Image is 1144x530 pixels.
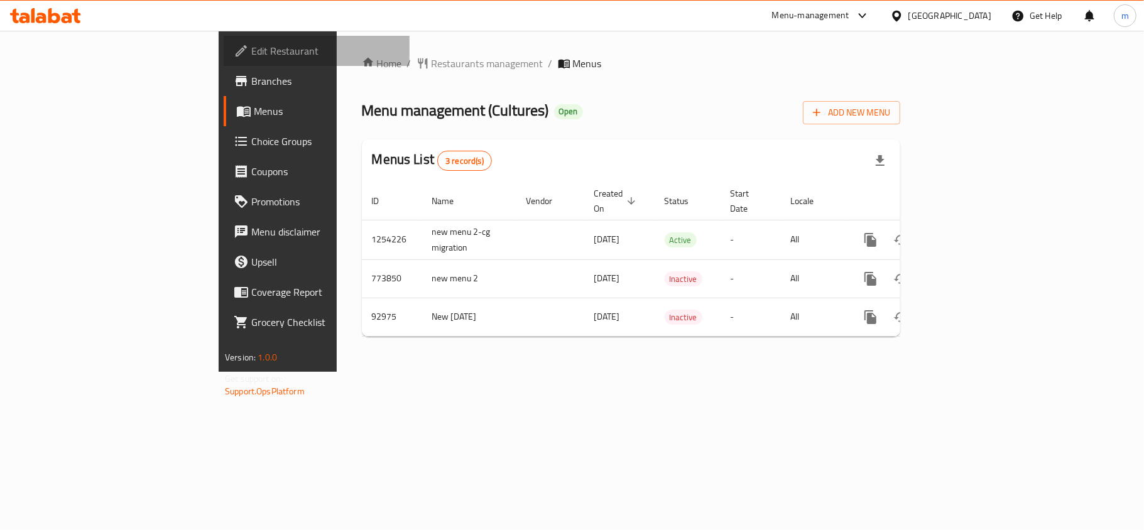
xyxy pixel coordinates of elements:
[665,310,702,325] span: Inactive
[721,259,781,298] td: -
[886,302,916,332] button: Change Status
[224,66,410,96] a: Branches
[224,307,410,337] a: Grocery Checklist
[665,272,702,286] span: Inactive
[251,164,400,179] span: Coupons
[251,284,400,300] span: Coverage Report
[254,104,400,119] span: Menus
[422,220,516,259] td: new menu 2-cg migration
[548,56,553,71] li: /
[772,8,849,23] div: Menu-management
[526,193,569,208] span: Vendor
[846,182,986,220] th: Actions
[886,264,916,294] button: Change Status
[372,150,492,171] h2: Menus List
[251,224,400,239] span: Menu disclaimer
[665,193,705,208] span: Status
[224,217,410,247] a: Menu disclaimer
[594,308,620,325] span: [DATE]
[225,370,283,387] span: Get support on:
[372,193,396,208] span: ID
[865,146,895,176] div: Export file
[432,193,471,208] span: Name
[224,36,410,66] a: Edit Restaurant
[594,270,620,286] span: [DATE]
[781,220,846,259] td: All
[665,232,697,247] div: Active
[594,186,640,216] span: Created On
[422,259,516,298] td: new menu 2
[224,96,410,126] a: Menus
[422,298,516,336] td: New [DATE]
[258,349,277,365] span: 1.0.0
[251,315,400,330] span: Grocery Checklist
[225,349,256,365] span: Version:
[554,104,583,119] div: Open
[856,225,886,255] button: more
[224,126,410,156] a: Choice Groups
[803,101,900,124] button: Add New Menu
[781,298,846,336] td: All
[594,231,620,247] span: [DATE]
[438,155,491,167] span: 3 record(s)
[731,186,766,216] span: Start Date
[432,56,543,71] span: Restaurants management
[813,105,890,121] span: Add New Menu
[721,298,781,336] td: -
[721,220,781,259] td: -
[437,151,492,171] div: Total records count
[665,233,697,247] span: Active
[251,73,400,89] span: Branches
[665,271,702,286] div: Inactive
[886,225,916,255] button: Change Status
[224,156,410,187] a: Coupons
[791,193,831,208] span: Locale
[362,182,986,337] table: enhanced table
[856,264,886,294] button: more
[225,383,305,399] a: Support.OpsPlatform
[251,134,400,149] span: Choice Groups
[224,277,410,307] a: Coverage Report
[251,194,400,209] span: Promotions
[1121,9,1129,23] span: m
[908,9,991,23] div: [GEOGRAPHIC_DATA]
[573,56,602,71] span: Menus
[856,302,886,332] button: more
[417,56,543,71] a: Restaurants management
[362,56,900,71] nav: breadcrumb
[362,96,549,124] span: Menu management ( Cultures )
[554,106,583,117] span: Open
[251,43,400,58] span: Edit Restaurant
[251,254,400,269] span: Upsell
[224,247,410,277] a: Upsell
[224,187,410,217] a: Promotions
[781,259,846,298] td: All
